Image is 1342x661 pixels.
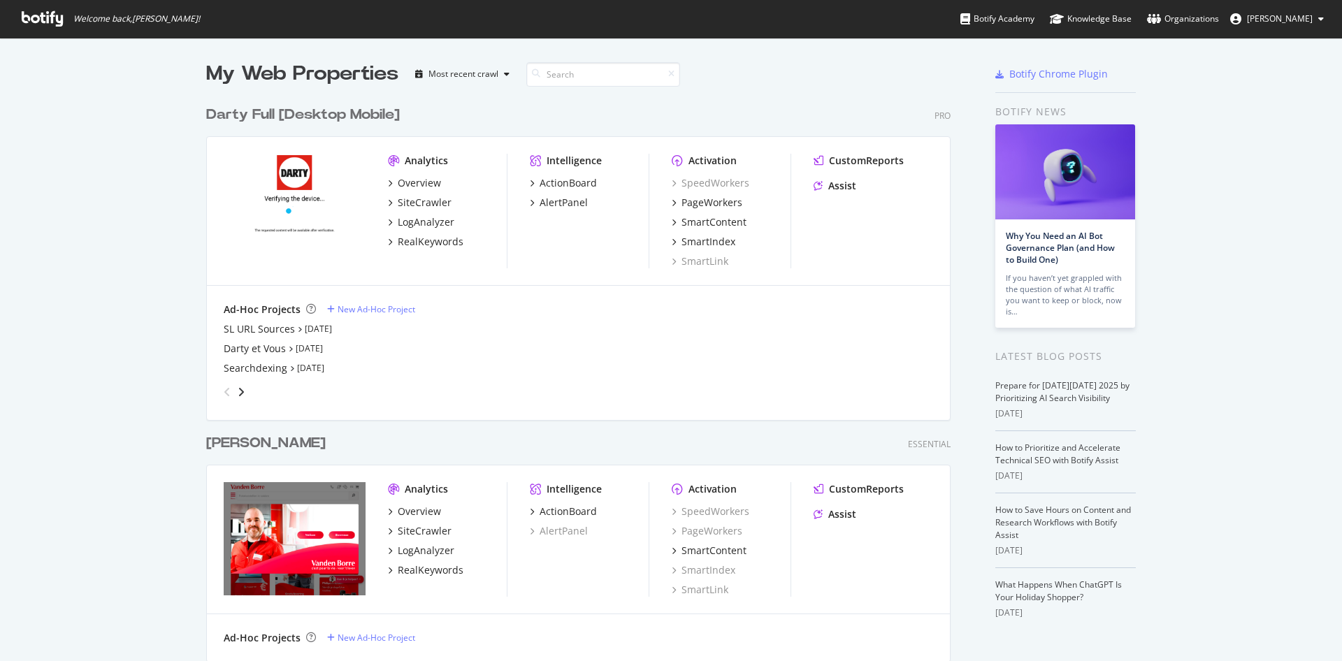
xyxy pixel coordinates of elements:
a: SpeedWorkers [672,504,749,518]
a: SmartIndex [672,235,735,249]
div: Intelligence [547,482,602,496]
a: New Ad-Hoc Project [327,632,415,644]
div: Analytics [405,482,448,496]
div: SmartContent [681,215,746,229]
button: [PERSON_NAME] [1219,8,1335,30]
a: CustomReports [814,154,904,168]
a: SmartLink [672,254,728,268]
a: Botify Chrome Plugin [995,67,1108,81]
a: SmartContent [672,544,746,558]
a: [DATE] [296,342,323,354]
div: ActionBoard [540,504,597,518]
div: angle-right [236,385,246,399]
img: www.darty.com/ [224,154,366,267]
a: Why You Need an AI Bot Governance Plan (and How to Build One) [1006,230,1115,266]
div: Pro [935,110,951,122]
button: Most recent crawl [410,63,515,85]
a: ActionBoard [530,176,597,190]
a: AlertPanel [530,196,588,210]
div: Overview [398,504,441,518]
a: LogAnalyzer [388,544,454,558]
a: [DATE] [297,362,324,374]
img: www.vandenborre.be/ [224,482,366,595]
a: CustomReports [814,482,904,496]
a: AlertPanel [530,524,588,538]
div: New Ad-Hoc Project [338,632,415,644]
div: Activation [688,154,737,168]
div: [DATE] [995,606,1136,619]
a: SpeedWorkers [672,176,749,190]
div: LogAnalyzer [398,544,454,558]
div: Latest Blog Posts [995,349,1136,364]
a: PageWorkers [672,196,742,210]
div: If you haven’t yet grappled with the question of what AI traffic you want to keep or block, now is… [1006,273,1125,317]
a: RealKeywords [388,563,463,577]
div: New Ad-Hoc Project [338,303,415,315]
div: Essential [908,438,951,450]
a: Searchdexing [224,361,287,375]
a: SmartContent [672,215,746,229]
a: PageWorkers [672,524,742,538]
div: Analytics [405,154,448,168]
div: Assist [828,507,856,521]
div: CustomReports [829,482,904,496]
a: SiteCrawler [388,524,452,538]
div: SmartContent [681,544,746,558]
a: SmartLink [672,583,728,597]
div: Assist [828,179,856,193]
div: angle-left [218,381,236,403]
a: What Happens When ChatGPT Is Your Holiday Shopper? [995,579,1122,603]
span: Welcome back, [PERSON_NAME] ! [73,13,200,24]
div: Botify Chrome Plugin [1009,67,1108,81]
a: RealKeywords [388,235,463,249]
input: Search [526,62,680,87]
img: Why You Need an AI Bot Governance Plan (and How to Build One) [995,124,1135,219]
div: Botify news [995,104,1136,119]
div: Organizations [1147,12,1219,26]
div: RealKeywords [398,563,463,577]
div: Ad-Hoc Projects [224,303,301,317]
div: [DATE] [995,470,1136,482]
div: RealKeywords [398,235,463,249]
div: Most recent crawl [428,70,498,78]
a: LogAnalyzer [388,215,454,229]
div: My Web Properties [206,60,398,88]
div: LogAnalyzer [398,215,454,229]
div: Ad-Hoc Projects [224,631,301,645]
div: SiteCrawler [398,524,452,538]
div: CustomReports [829,154,904,168]
a: How to Prioritize and Accelerate Technical SEO with Botify Assist [995,442,1120,466]
div: Intelligence [547,154,602,168]
a: Overview [388,504,441,518]
div: [PERSON_NAME] [206,433,326,453]
div: ActionBoard [540,176,597,190]
a: SmartIndex [672,563,735,577]
a: New Ad-Hoc Project [327,303,415,315]
a: How to Save Hours on Content and Research Workflows with Botify Assist [995,504,1131,541]
div: SmartIndex [681,235,735,249]
a: Assist [814,507,856,521]
div: Knowledge Base [1050,12,1132,26]
span: Simon Alixant [1247,13,1313,24]
a: Prepare for [DATE][DATE] 2025 by Prioritizing AI Search Visibility [995,379,1130,404]
div: PageWorkers [681,196,742,210]
a: Darty Full [Desktop Mobile] [206,105,405,125]
div: Activation [688,482,737,496]
a: Darty et Vous [224,342,286,356]
a: Assist [814,179,856,193]
div: [DATE] [995,544,1136,557]
a: SiteCrawler [388,196,452,210]
div: SiteCrawler [398,196,452,210]
div: [DATE] [995,407,1136,420]
div: Darty Full [Desktop Mobile] [206,105,400,125]
a: SL URL Sources [224,322,295,336]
